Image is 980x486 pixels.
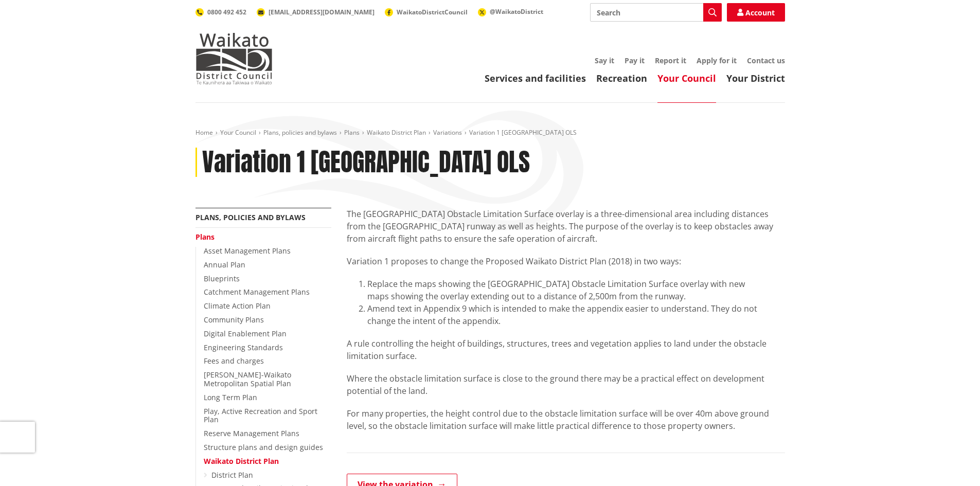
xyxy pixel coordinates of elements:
a: Play, Active Recreation and Sport Plan [204,406,317,425]
a: Contact us [747,56,785,65]
a: Plans, policies and bylaws [195,212,306,222]
a: Variations [433,128,462,137]
p: Variation 1 proposes to change the Proposed Waikato District Plan (2018) in two ways: [347,255,785,267]
a: 0800 492 452 [195,8,246,16]
a: Waikato District Plan [367,128,426,137]
a: Reserve Management Plans [204,428,299,438]
nav: breadcrumb [195,129,785,137]
a: Catchment Management Plans [204,287,310,297]
a: Say it [595,56,614,65]
span: [EMAIL_ADDRESS][DOMAIN_NAME] [269,8,375,16]
a: Plans [344,128,360,137]
a: [PERSON_NAME]-Waikato Metropolitan Spatial Plan [204,370,291,388]
span: Variation 1 [GEOGRAPHIC_DATA] OLS [469,128,577,137]
a: Fees and charges [204,356,264,366]
a: Apply for it [697,56,737,65]
a: District Plan [211,470,253,480]
a: WaikatoDistrictCouncil [385,8,468,16]
li: Replace the maps showing the [GEOGRAPHIC_DATA] Obstacle Limitation Surface overlay with new maps ... [367,278,785,302]
span: WaikatoDistrictCouncil [397,8,468,16]
a: Account [727,3,785,22]
a: Home [195,128,213,137]
a: Engineering Standards [204,343,283,352]
p: A rule controlling the height of buildings, structures, trees and vegetation applies to land unde... [347,337,785,362]
a: Community Plans [204,315,264,325]
a: Annual Plan [204,260,245,269]
a: Your Council [657,72,716,84]
a: [EMAIL_ADDRESS][DOMAIN_NAME] [257,8,375,16]
a: Climate Action Plan [204,301,271,311]
a: Plans, policies and bylaws [263,128,337,137]
h1: Variation 1 [GEOGRAPHIC_DATA] OLS [202,148,530,177]
img: Waikato District Council - Te Kaunihera aa Takiwaa o Waikato [195,33,273,84]
a: Digital Enablement Plan [204,329,287,338]
input: Search input [590,3,722,22]
span: @WaikatoDistrict [490,7,543,16]
a: Asset Management Plans [204,246,291,256]
a: Your District [726,72,785,84]
p: Where the obstacle limitation surface is close to the ground there may be a practical effect on d... [347,372,785,397]
p: For many properties, the height control due to the obstacle limitation surface will be over 40m a... [347,407,785,432]
a: Blueprints [204,274,240,283]
span: 0800 492 452 [207,8,246,16]
a: Waikato District Plan [204,456,279,466]
a: Pay it [625,56,645,65]
a: Your Council [220,128,256,137]
a: Plans [195,232,215,242]
a: Recreation [596,72,647,84]
p: The [GEOGRAPHIC_DATA] Obstacle Limitation Surface overlay is a three-dimensional area including d... [347,208,785,245]
li: Amend text in Appendix 9 which is intended to make the appendix easier to understand. They do not... [367,302,785,327]
a: Long Term Plan [204,392,257,402]
a: Structure plans and design guides [204,442,323,452]
a: @WaikatoDistrict [478,7,543,16]
a: Report it [655,56,686,65]
a: Services and facilities [485,72,586,84]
